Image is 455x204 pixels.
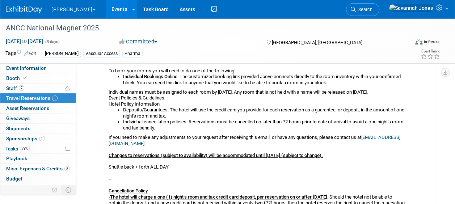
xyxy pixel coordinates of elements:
[109,153,323,158] b: Changes to reservations (subject to availability) will be accommodated until [DATE] (subject to c...
[65,85,70,92] span: Potential Scheduling Conflict -- at least one attendee is tagged in another overlapping event.
[6,85,24,91] span: Staff
[421,50,440,53] div: Event Rating
[64,166,70,171] span: 5
[6,176,22,182] span: Budget
[6,136,45,141] span: Sponsorships
[3,22,403,35] div: ANCC National Magnet 2025
[346,3,379,16] a: Search
[6,75,28,81] span: Booth
[0,63,76,73] a: Event Information
[61,185,76,195] td: Toggle Event Tabs
[0,124,76,133] a: Shipments
[109,188,148,194] b: Cancellation Policy
[24,51,36,56] a: Edit
[0,164,76,174] a: Misc. Expenses & Credits5
[0,154,76,163] a: Playbook
[5,38,43,44] span: [DATE] [DATE]
[6,65,47,71] span: Event Information
[39,136,45,141] span: 1
[6,166,70,171] span: Misc. Expenses & Credits
[389,4,433,12] img: Savannah Jones
[5,146,30,152] span: Tasks
[5,50,36,58] td: Tags
[6,115,30,121] span: Giveaways
[356,7,372,12] span: Search
[6,95,58,101] span: Travel Reservations
[0,103,76,113] a: Asset Reservations
[23,76,27,80] i: Booth reservation complete
[83,50,120,58] div: Vascular Access
[6,105,49,111] span: Asset Reservations
[123,74,177,79] b: Individual Bookings Online
[0,84,76,93] a: Staff7
[0,114,76,123] a: Giveaways
[43,50,81,58] div: [PERSON_NAME]
[123,119,406,131] li: Individual cancellation policies: Reservations must be cancelled no later than 72 hours prior to ...
[123,107,406,119] li: Deposits/Guarantees: The hotel will use the credit card you provide for each reservation as a gua...
[117,38,160,46] button: Committed
[52,95,58,101] span: 1
[109,135,400,146] a: [EMAIL_ADDRESS][DOMAIN_NAME]
[0,134,76,144] a: Sponsorships1
[45,39,60,44] span: (3 days)
[49,185,61,195] td: Personalize Event Tab Strip
[0,93,76,103] a: Travel Reservations1
[109,194,327,200] b: -The hotel will charge a one (1) night’s room and tax credit card deposit, per reservation on or ...
[377,38,441,48] div: Event Format
[6,6,42,13] img: ExhibitDay
[415,39,422,44] img: Format-Inperson.png
[122,50,143,58] div: Pharma
[272,40,362,45] span: [GEOGRAPHIC_DATA], [GEOGRAPHIC_DATA]
[424,39,441,44] div: In-Person
[0,174,76,184] a: Budget
[0,144,76,154] a: Tasks79%
[0,73,76,83] a: Booth
[19,85,24,91] span: 7
[20,146,30,151] span: 79%
[123,74,406,86] li: : The customized booking link provided above connects directly to the room inventory within your ...
[21,38,28,44] span: to
[6,126,30,131] span: Shipments
[6,156,27,161] span: Playbook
